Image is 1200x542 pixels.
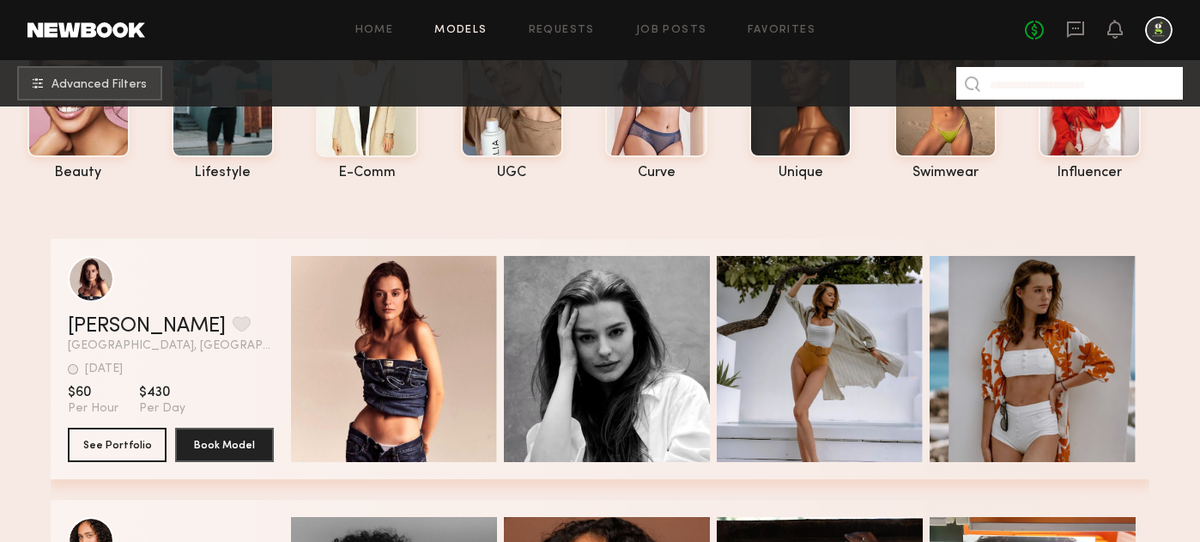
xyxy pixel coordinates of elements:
[68,316,226,337] a: [PERSON_NAME]
[68,428,167,462] button: See Portfolio
[316,166,418,180] div: e-comm
[68,401,118,417] span: Per Hour
[172,166,274,180] div: lifestyle
[434,25,487,36] a: Models
[461,166,563,180] div: UGC
[68,384,118,401] span: $60
[529,25,595,36] a: Requests
[1039,166,1141,180] div: influencer
[894,166,997,180] div: swimwear
[605,166,707,180] div: curve
[749,166,852,180] div: unique
[748,25,815,36] a: Favorites
[139,401,185,417] span: Per Day
[175,428,274,462] button: Book Model
[68,340,274,352] span: [GEOGRAPHIC_DATA], [GEOGRAPHIC_DATA]
[27,166,130,180] div: beauty
[85,363,123,375] div: [DATE]
[139,384,185,401] span: $430
[52,79,147,91] span: Advanced Filters
[17,66,162,100] button: Advanced Filters
[636,25,707,36] a: Job Posts
[355,25,394,36] a: Home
